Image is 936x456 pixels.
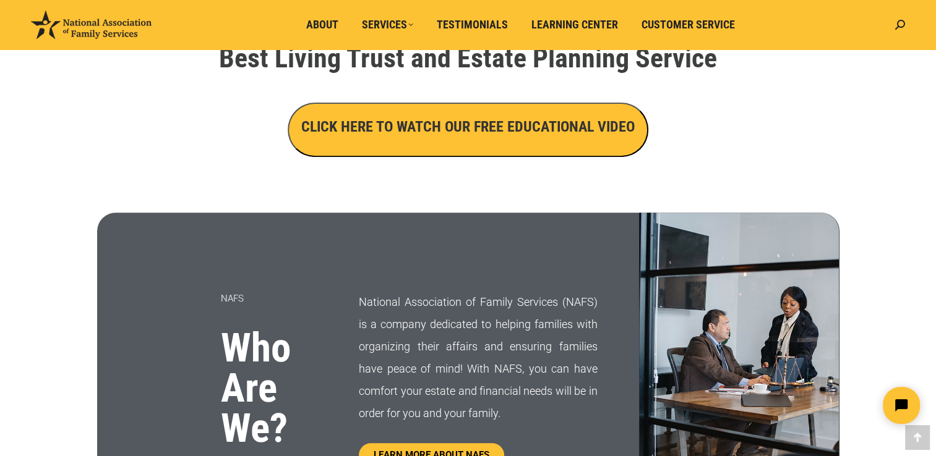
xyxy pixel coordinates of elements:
[306,18,338,32] span: About
[298,13,347,36] a: About
[288,103,648,157] button: CLICK HERE TO WATCH OUR FREE EDUCATIONAL VIDEO
[642,18,735,32] span: Customer Service
[718,376,930,434] iframe: Tidio Chat
[523,13,627,36] a: Learning Center
[428,13,517,36] a: Testimonials
[288,121,648,134] a: CLICK HERE TO WATCH OUR FREE EDUCATIONAL VIDEO
[221,287,328,310] p: NAFS
[362,18,413,32] span: Services
[437,18,508,32] span: Testimonials
[531,18,618,32] span: Learning Center
[359,291,597,424] p: National Association of Family Services (NAFS) is a company dedicated to helping families with or...
[31,11,152,39] img: National Association of Family Services
[122,44,815,72] h1: Best Living Trust and Estate Planning Service
[633,13,744,36] a: Customer Service
[221,328,328,449] h3: Who Are We?
[301,116,635,137] h3: CLICK HERE TO WATCH OUR FREE EDUCATIONAL VIDEO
